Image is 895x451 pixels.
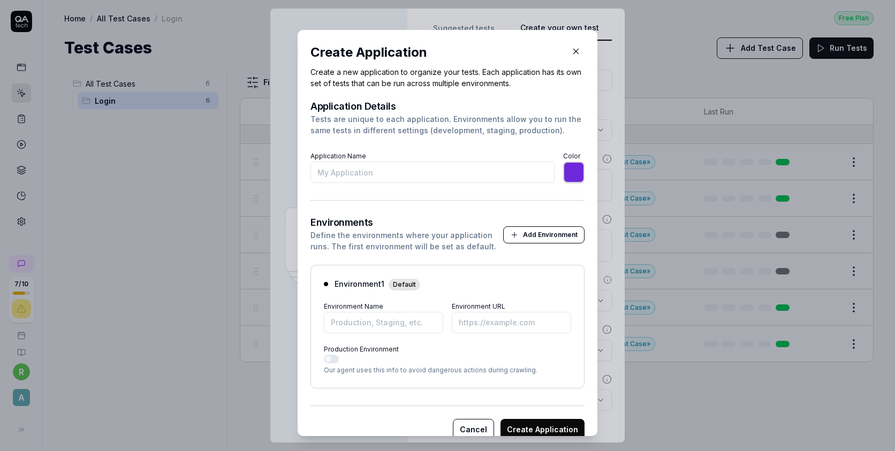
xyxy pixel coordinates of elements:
label: Environment URL [452,302,505,310]
label: Environment Name [324,302,383,310]
button: Add Environment [503,226,585,243]
label: Color [563,152,580,160]
input: https://example.com [452,312,571,333]
h2: Create Application [310,43,585,62]
label: Application Name [310,152,366,160]
p: Our agent uses this info to avoid dangerous actions during crawling. [324,365,571,375]
input: Production, Staging, etc. [324,312,443,333]
label: Production Environment [324,345,399,353]
button: Close Modal [567,43,585,60]
button: Create Application [500,419,585,440]
div: Tests are unique to each application. Environments allow you to run the same tests in different s... [310,113,585,136]
p: Create a new application to organize your tests. Each application has its own set of tests that c... [310,66,585,89]
input: My Application [310,162,555,183]
h3: Application Details [310,102,585,111]
div: Define the environments where your application runs. The first environment will be set as default. [310,230,503,252]
span: Default [389,279,420,291]
button: Cancel [453,419,494,440]
span: Environment 1 [335,278,420,291]
h3: Environments [310,218,503,227]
